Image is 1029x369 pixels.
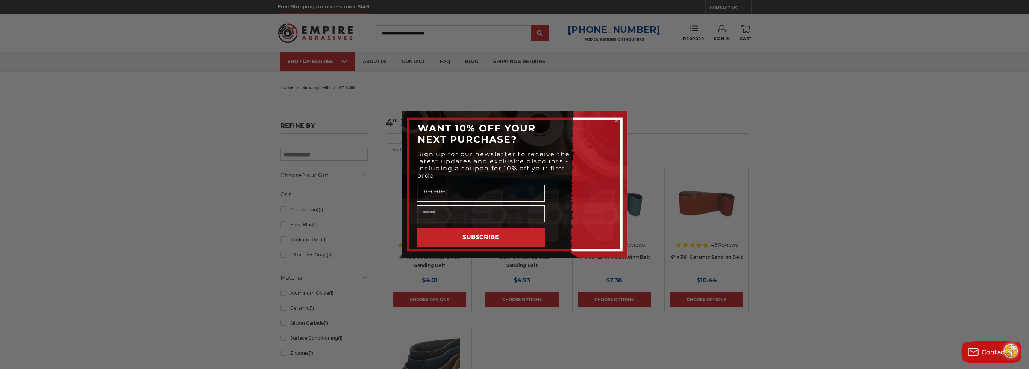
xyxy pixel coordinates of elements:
button: Close dialog [612,117,620,124]
input: Email [417,205,545,222]
span: Sign up for our newsletter to receive the latest updates and exclusive discounts - including a co... [417,151,570,179]
span: WANT 10% OFF YOUR NEXT PURCHASE? [418,122,536,145]
button: Contact us [961,341,1021,363]
button: SUBSCRIBE [417,228,545,247]
span: Contact us [982,349,1017,356]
